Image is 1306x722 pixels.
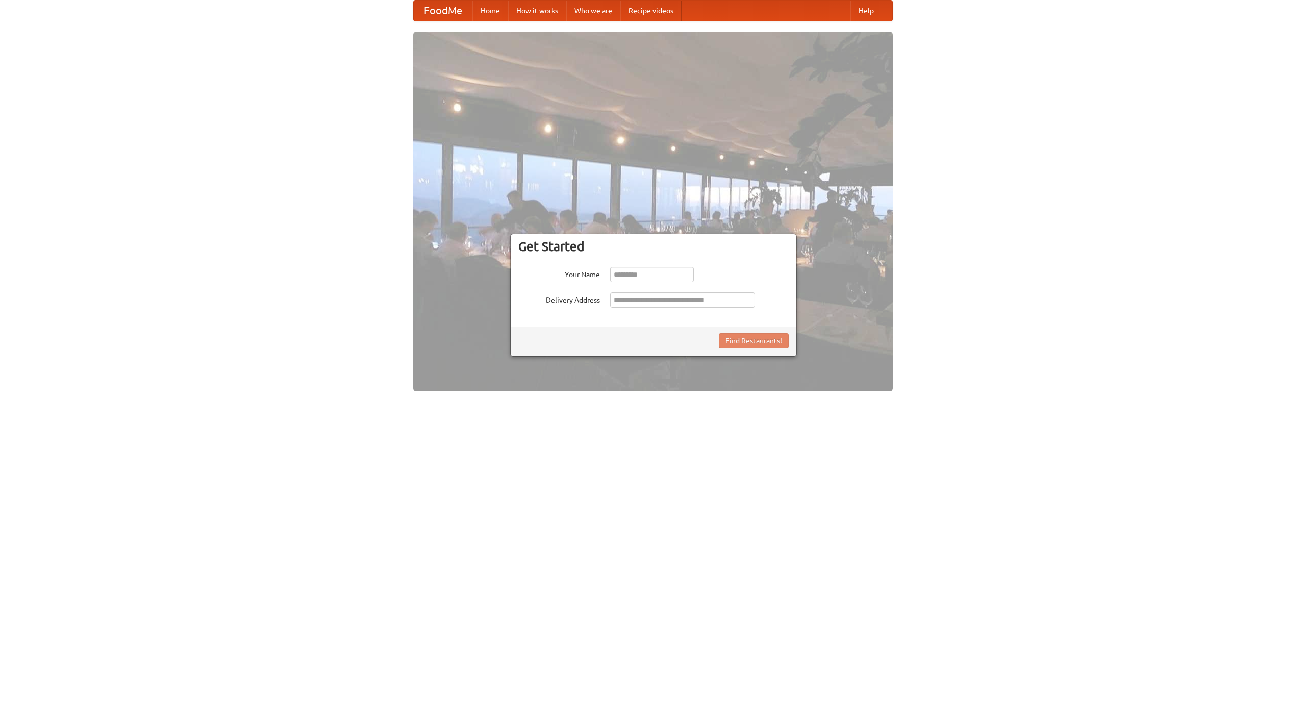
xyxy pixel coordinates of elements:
label: Delivery Address [518,292,600,305]
a: How it works [508,1,566,21]
button: Find Restaurants! [719,333,789,348]
a: Home [472,1,508,21]
h3: Get Started [518,239,789,254]
a: Help [850,1,882,21]
a: Recipe videos [620,1,682,21]
label: Your Name [518,267,600,280]
a: FoodMe [414,1,472,21]
a: Who we are [566,1,620,21]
